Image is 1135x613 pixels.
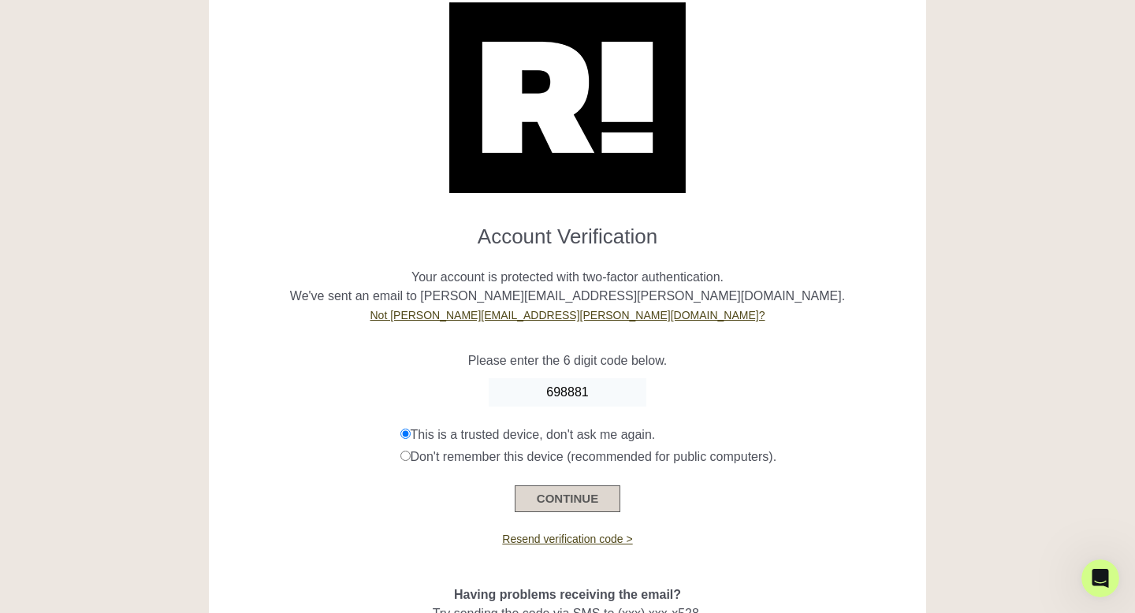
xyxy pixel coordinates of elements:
[221,212,914,249] h1: Account Verification
[400,425,915,444] div: This is a trusted device, don't ask me again.
[489,378,646,407] input: Enter Code
[449,2,686,193] img: Retention.com
[221,249,914,325] p: Your account is protected with two-factor authentication. We've sent an email to [PERSON_NAME][EM...
[454,588,681,601] span: Having problems receiving the email?
[370,309,765,321] a: Not [PERSON_NAME][EMAIL_ADDRESS][PERSON_NAME][DOMAIN_NAME]?
[1081,559,1119,597] iframe: Intercom live chat
[400,448,915,466] div: Don't remember this device (recommended for public computers).
[502,533,632,545] a: Resend verification code >
[221,351,914,370] p: Please enter the 6 digit code below.
[515,485,620,512] button: CONTINUE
